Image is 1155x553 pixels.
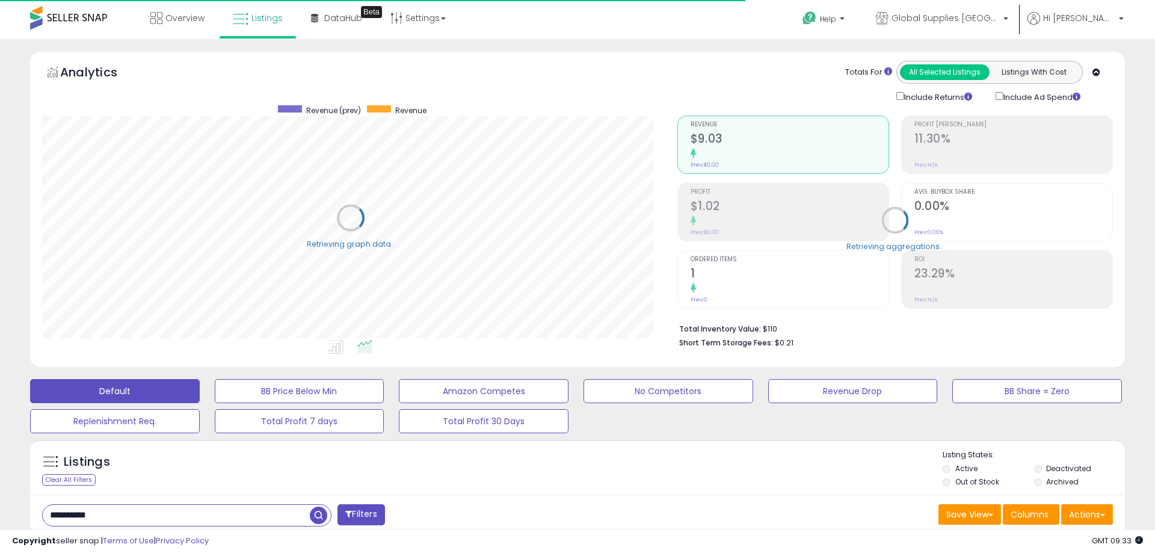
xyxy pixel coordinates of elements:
[1043,12,1115,24] span: Hi [PERSON_NAME]
[215,409,384,433] button: Total Profit 7 days
[820,14,836,24] span: Help
[1061,504,1113,525] button: Actions
[845,67,892,78] div: Totals For
[12,535,56,546] strong: Copyright
[337,504,384,525] button: Filters
[1011,508,1049,521] span: Columns
[989,64,1079,80] button: Listings With Cost
[1092,535,1143,546] span: 2025-09-10 09:33 GMT
[943,450,1124,461] p: Listing States:
[251,12,283,24] span: Listings
[955,463,978,474] label: Active
[846,241,943,252] div: Retrieving aggregations..
[955,477,999,487] label: Out of Stock
[1027,12,1124,39] a: Hi [PERSON_NAME]
[987,90,1100,103] div: Include Ad Spend
[887,90,987,103] div: Include Returns
[768,379,938,403] button: Revenue Drop
[1046,477,1079,487] label: Archived
[802,11,817,26] i: Get Help
[30,379,200,403] button: Default
[892,12,1000,24] span: Global Supplies [GEOGRAPHIC_DATA]
[399,379,568,403] button: Amazon Competes
[1046,463,1091,474] label: Deactivated
[324,12,362,24] span: DataHub
[156,535,209,546] a: Privacy Policy
[952,379,1122,403] button: BB Share = Zero
[584,379,753,403] button: No Competitors
[793,2,857,39] a: Help
[64,454,110,471] h5: Listings
[361,6,382,18] div: Tooltip anchor
[215,379,384,403] button: BB Price Below Min
[307,238,395,249] div: Retrieving graph data..
[938,504,1001,525] button: Save View
[103,535,154,546] a: Terms of Use
[30,409,200,433] button: Replenishment Req.
[60,64,141,84] h5: Analytics
[1003,504,1059,525] button: Columns
[399,409,568,433] button: Total Profit 30 Days
[42,474,96,486] div: Clear All Filters
[165,12,205,24] span: Overview
[900,64,990,80] button: All Selected Listings
[12,536,209,547] div: seller snap | |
